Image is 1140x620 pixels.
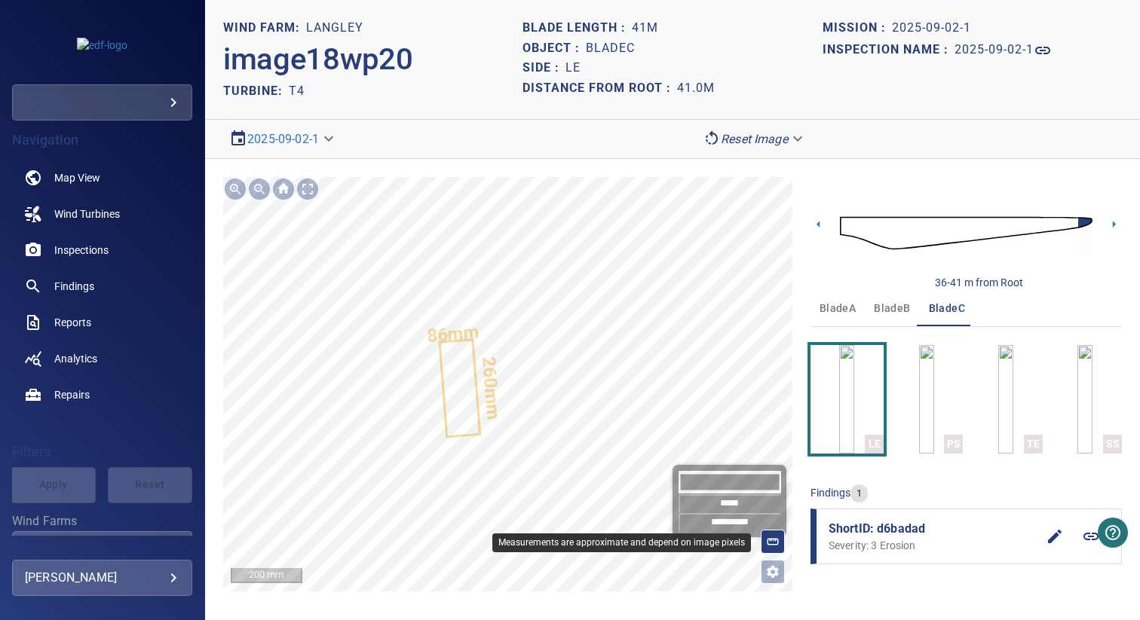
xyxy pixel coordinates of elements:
[829,538,1037,553] p: Severity: 3 Erosion
[811,345,884,454] button: LE
[1077,345,1092,454] a: SS
[865,435,884,454] div: LE
[223,177,247,201] div: Zoom in
[829,520,1037,538] span: ShortID: d6badad
[223,41,412,78] h2: image18wp20
[955,43,1034,57] h1: 2025-09-02-1
[223,126,343,152] div: 2025-09-02-1
[935,275,1023,290] div: 36-41 m from Root
[840,203,1092,264] img: d
[12,160,192,196] a: map noActive
[77,38,127,53] img: edf-logo
[12,84,192,121] div: edf
[586,41,635,56] h1: bladeC
[944,435,963,454] div: PS
[761,560,785,584] button: Open image filters and tagging options
[820,299,856,318] span: bladeA
[289,84,305,98] h2: T4
[12,304,192,341] a: reports noActive
[223,84,289,98] h2: TURBINE:
[697,126,812,152] div: Reset Image
[632,21,658,35] h1: 41m
[522,21,632,35] h1: Blade length :
[955,41,1052,60] a: 2025-09-02-1
[929,299,965,318] span: bladeC
[478,356,504,420] text: 260mm
[522,81,677,96] h1: Distance from root :
[12,232,192,268] a: inspections noActive
[12,341,192,377] a: analytics noActive
[426,322,480,347] text: 86mm
[12,531,192,567] div: Wind Farms
[54,351,97,366] span: Analytics
[892,21,971,35] h1: 2025-09-02-1
[1024,435,1043,454] div: TE
[998,345,1013,454] a: TE
[823,43,955,57] h1: Inspection name :
[823,21,892,35] h1: Mission :
[296,177,320,201] div: Toggle full page
[54,387,90,402] span: Repairs
[522,61,565,75] h1: Side :
[677,81,715,96] h1: 41.0m
[223,21,306,35] h1: WIND FARM:
[890,345,963,454] button: PS
[811,487,850,499] span: findings
[850,487,868,501] span: 1
[306,21,363,35] h1: Langley
[839,345,854,454] a: LE
[54,170,100,185] span: Map View
[874,299,910,318] span: bladeB
[12,268,192,304] a: findings noActive
[565,61,581,75] h1: LE
[721,132,788,146] em: Reset Image
[12,515,192,527] label: Wind Farms
[919,345,934,454] a: PS
[12,133,192,148] h4: Navigation
[25,566,179,590] div: [PERSON_NAME]
[12,377,192,413] a: repairs noActive
[969,345,1042,454] button: TE
[54,279,94,294] span: Findings
[522,41,586,56] h1: Object :
[247,177,271,201] div: Zoom out
[12,196,192,232] a: windturbines noActive
[54,206,120,221] span: Wind Turbines
[247,132,319,146] a: 2025-09-02-1
[1049,345,1122,454] button: SS
[1103,435,1122,454] div: SS
[54,315,91,330] span: Reports
[271,177,296,201] div: Go home
[54,243,109,258] span: Inspections
[12,444,192,460] h4: Filters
